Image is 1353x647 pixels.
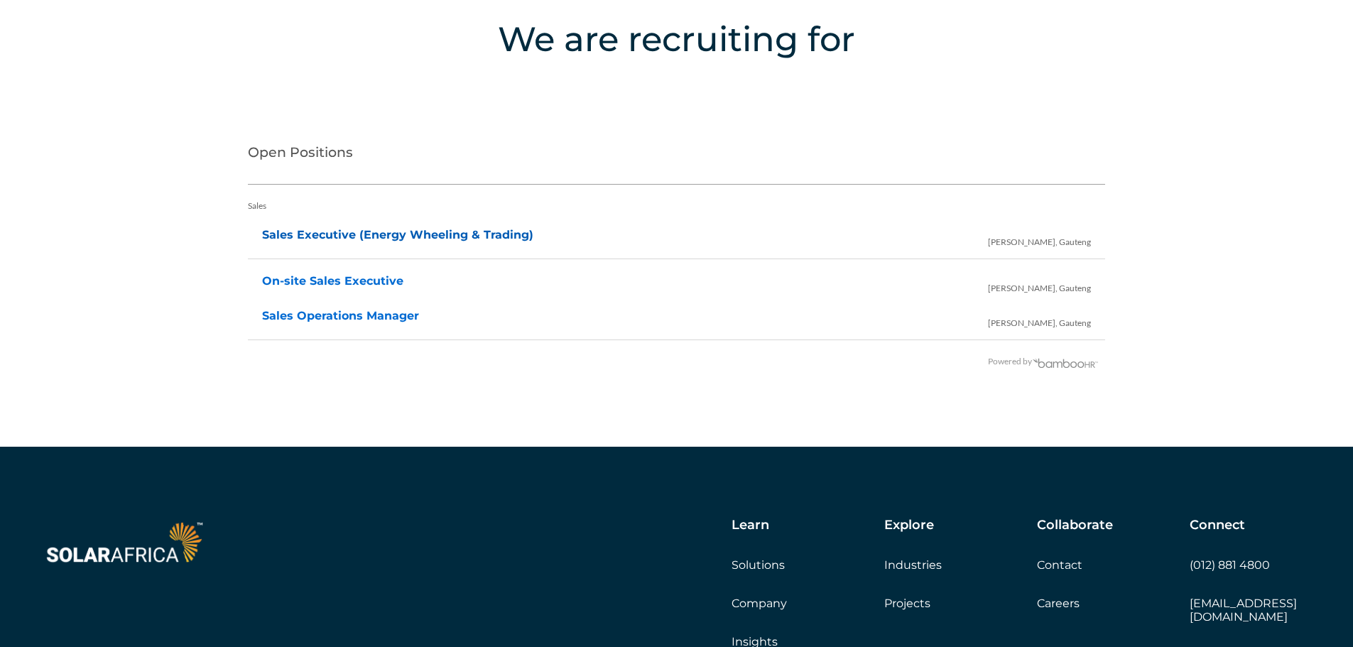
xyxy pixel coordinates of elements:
[1037,558,1082,572] a: Contact
[732,597,787,610] a: Company
[884,558,942,572] a: Industries
[1037,518,1113,533] h5: Collaborate
[732,518,769,533] h5: Learn
[988,222,1091,256] span: [PERSON_NAME], Gauteng
[1032,357,1099,368] img: BambooHR - HR software
[248,128,1106,185] h2: Open Positions
[1037,597,1080,610] a: Careers
[884,597,930,610] a: Projects
[732,558,785,572] a: Solutions
[988,268,1091,303] span: [PERSON_NAME], Gauteng
[262,228,533,241] a: Sales Executive (Energy Wheeling & Trading)
[1190,518,1245,533] h5: Connect
[262,309,419,322] a: Sales Operations Manager
[1190,558,1270,572] a: (012) 881 4800
[248,192,1106,220] div: Sales
[884,518,934,533] h5: Explore
[1190,597,1297,624] a: [EMAIL_ADDRESS][DOMAIN_NAME]
[262,274,403,288] a: On-site Sales Executive
[988,303,1091,337] span: [PERSON_NAME], Gauteng
[64,14,1289,64] h4: We are recruiting for
[248,347,1099,376] div: Powered by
